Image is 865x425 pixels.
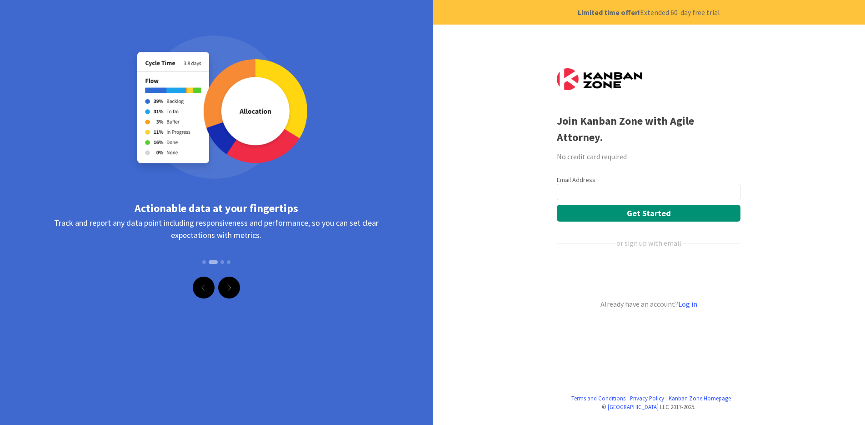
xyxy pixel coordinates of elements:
label: Email Address [557,176,595,184]
button: Slide 1 [202,256,206,268]
b: Join Kanban Zone with Agile Attorney. [557,114,694,144]
div: No credit card required [557,151,740,162]
button: Slide 2 [209,260,218,264]
button: Slide 3 [220,256,224,268]
b: Limited time offer! [578,7,640,18]
iframe: Sign in with Google Button [552,263,743,283]
img: Kanban Zone [557,68,642,90]
div: Track and report any data point including responsiveness and performance, so you can set clear ex... [32,217,401,276]
button: Slide 4 [227,256,230,268]
a: Kanban Zone Homepage [669,394,731,403]
a: Log in [678,299,697,309]
div: Already have an account? [557,299,740,309]
a: Terms and Conditions [571,394,625,403]
div: or sign up with email [616,238,681,248]
a: [GEOGRAPHIC_DATA] [608,403,659,410]
div: Actionable data at your fingertips [32,200,401,217]
button: Get Started [557,205,740,222]
div: © LLC 2017- 2025 . [557,403,740,411]
a: Privacy Policy [630,394,664,403]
